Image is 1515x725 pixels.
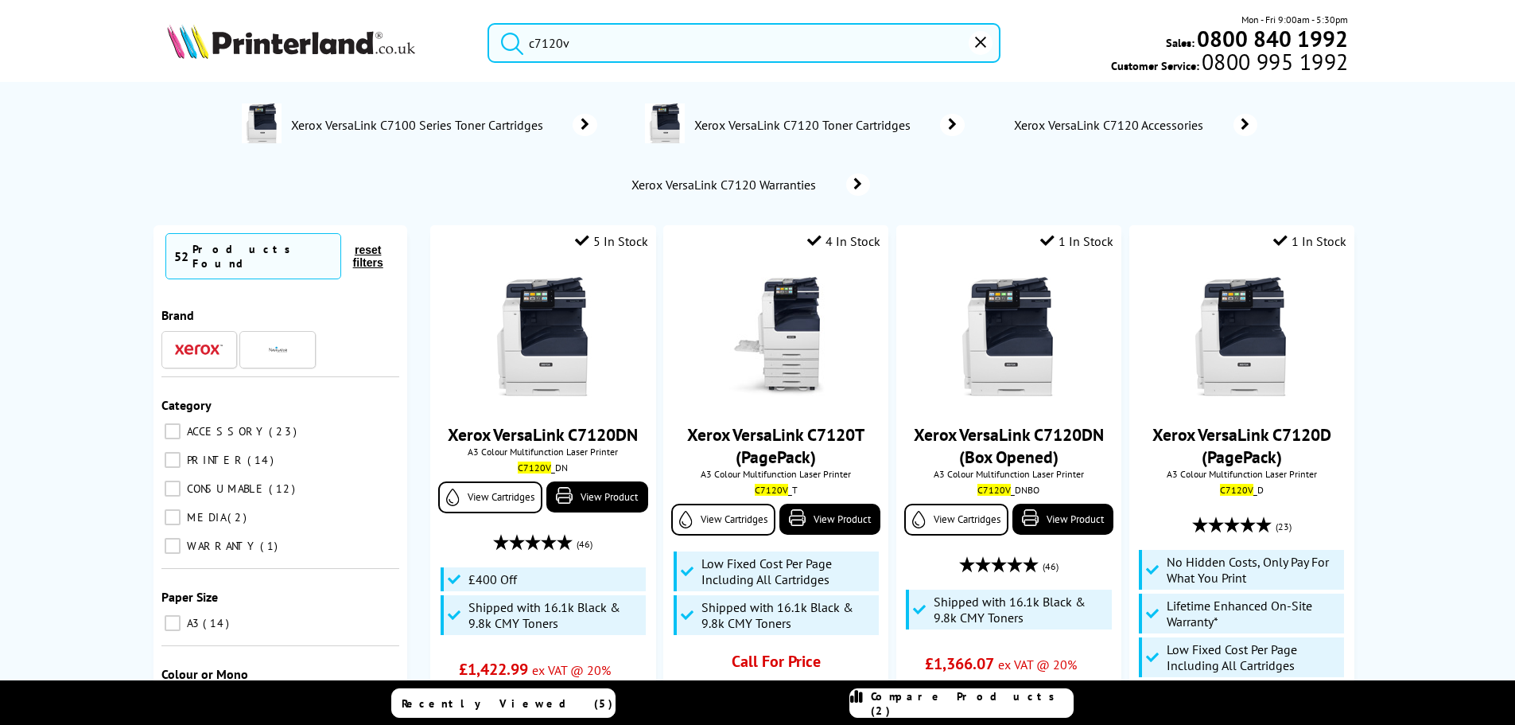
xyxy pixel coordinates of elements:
a: View Cartridges [904,504,1008,536]
a: Xerox VersaLink C7120DN (Box Opened) [914,423,1104,468]
a: View Product [1012,504,1113,535]
img: Xerox-C7120-Front-Main-Small.jpg [1182,277,1301,396]
div: 5 In Stock [575,233,648,249]
span: Sales: [1166,35,1195,50]
input: WARRANTY 1 [165,538,181,554]
span: Recently Viewed (5) [402,696,613,711]
span: Xerox VersaLink C7120 Accessories [1012,117,1210,133]
span: ex VAT @ 20% [998,657,1077,672]
div: 1 In Stock [1273,233,1346,249]
span: Colour or Mono [161,666,248,682]
span: Shipped with 16.1k Black & 9.8k CMY Toners [934,594,1107,626]
div: Products Found [192,242,332,271]
mark: C7120V [755,484,788,496]
div: 1 In Stock [1040,233,1113,249]
div: _D [1141,484,1342,496]
span: Mon - Fri 9:00am - 5:30pm [1241,12,1348,27]
div: _T [675,484,876,496]
span: A3 Colour Multifunction Laser Printer [671,468,880,480]
input: Search produ [488,23,1000,63]
span: £1,422.99 [459,659,528,680]
div: 4 In Stock [807,233,880,249]
span: ACCESSORY [183,424,267,439]
span: Xerox VersaLink C7100 Series Toner Cartridges [289,117,549,133]
a: 0800 840 1992 [1195,31,1348,46]
img: C7120V_DN-conspage.jpg [242,103,282,143]
span: Paper Size [161,589,218,605]
span: PRINTER [183,453,246,467]
span: £400 Off [468,571,517,587]
input: CONSUMABLE 12 [165,481,181,497]
span: No Hidden Costs, Only Pay For What You Print [1167,554,1340,586]
span: WARRANTY [183,539,258,553]
input: MEDIA 2 [165,509,181,525]
span: Low Fixed Cost Per Page Including All Cartridges [701,555,875,587]
a: View Cartridges [438,481,542,513]
span: Xerox VersaLink C7120 Warranties [630,177,822,193]
img: Printerland Logo [167,24,415,59]
span: ex VAT @ 20% [532,662,611,678]
a: Recently Viewed (5) [391,688,616,718]
span: MEDIA [183,510,226,524]
span: 1 [260,539,282,553]
span: 0800 995 1992 [1199,54,1348,69]
mark: C7120V [518,462,551,474]
span: £1,366.07 [925,653,994,674]
span: 14 [247,453,278,467]
img: Xerox-C7120-Front-Main-Small.jpg [949,277,1068,396]
span: 12 [269,481,299,496]
span: Low Fixed Cost Per Page Including All Cartridges [1167,641,1340,673]
a: Compare Products (2) [849,688,1074,718]
span: CONSUMABLE [183,481,267,496]
a: View Product [779,504,880,535]
a: Xerox VersaLink C7120D (PagePack) [1152,423,1331,468]
img: C7120V_DN-conspage.jpg [645,103,685,143]
span: 23 [269,424,301,439]
span: (46) [1043,552,1059,582]
a: Xerox VersaLink C7120 Warranties [630,173,870,196]
img: xerox-c7100t-front-3-tray-small.jpg [717,277,836,396]
input: A3 14 [165,615,181,631]
span: Shipped with 16.1k Black & 9.8k CMY Toners [701,599,875,631]
img: Xerox [175,344,223,355]
a: Printerland Logo [167,24,468,62]
a: Xerox VersaLink C7120DN [448,423,638,446]
a: Xerox VersaLink C7120 Accessories [1012,114,1257,136]
span: Brand [161,307,194,323]
button: reset filters [341,243,395,270]
span: 2 [227,510,251,524]
span: 52 [174,248,188,264]
span: A3 Colour Multifunction Laser Printer [1137,468,1346,480]
span: Lifetime Enhanced On-Site Warranty* [1167,598,1340,630]
a: Xerox VersaLink C7120T (PagePack) [687,423,864,468]
mark: C7120V [977,484,1011,496]
span: A3 [183,616,201,630]
input: PRINTER 14 [165,452,181,468]
span: Customer Service: [1111,54,1348,73]
span: A3 Colour Multifunction Laser Printer [904,468,1113,480]
span: Xerox VersaLink C7120 Toner Cartridges [693,117,916,133]
a: View Product [546,481,647,513]
img: Navigator [268,340,288,360]
input: ACCESSORY 23 [165,423,181,439]
img: Xerox-C7120-Front-Main-Small.jpg [484,277,603,396]
div: Call For Price [692,651,860,680]
span: 14 [203,616,233,630]
span: Compare Products (2) [871,689,1073,718]
div: _DNBO [908,484,1109,496]
b: 0800 840 1992 [1197,24,1348,53]
a: View Cartridges [671,504,775,536]
span: (23) [1276,512,1292,542]
span: Category [161,397,212,413]
span: (46) [577,529,592,559]
div: _DN [442,462,643,474]
span: A3 Colour Multifunction Laser Printer [438,446,647,458]
a: Xerox VersaLink C7100 Series Toner Cartridges [289,103,597,146]
span: Shipped with 16.1k Black & 9.8k CMY Toners [468,599,642,631]
a: Xerox VersaLink C7120 Toner Cartridges [693,103,965,146]
mark: C7120V [1220,484,1253,496]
